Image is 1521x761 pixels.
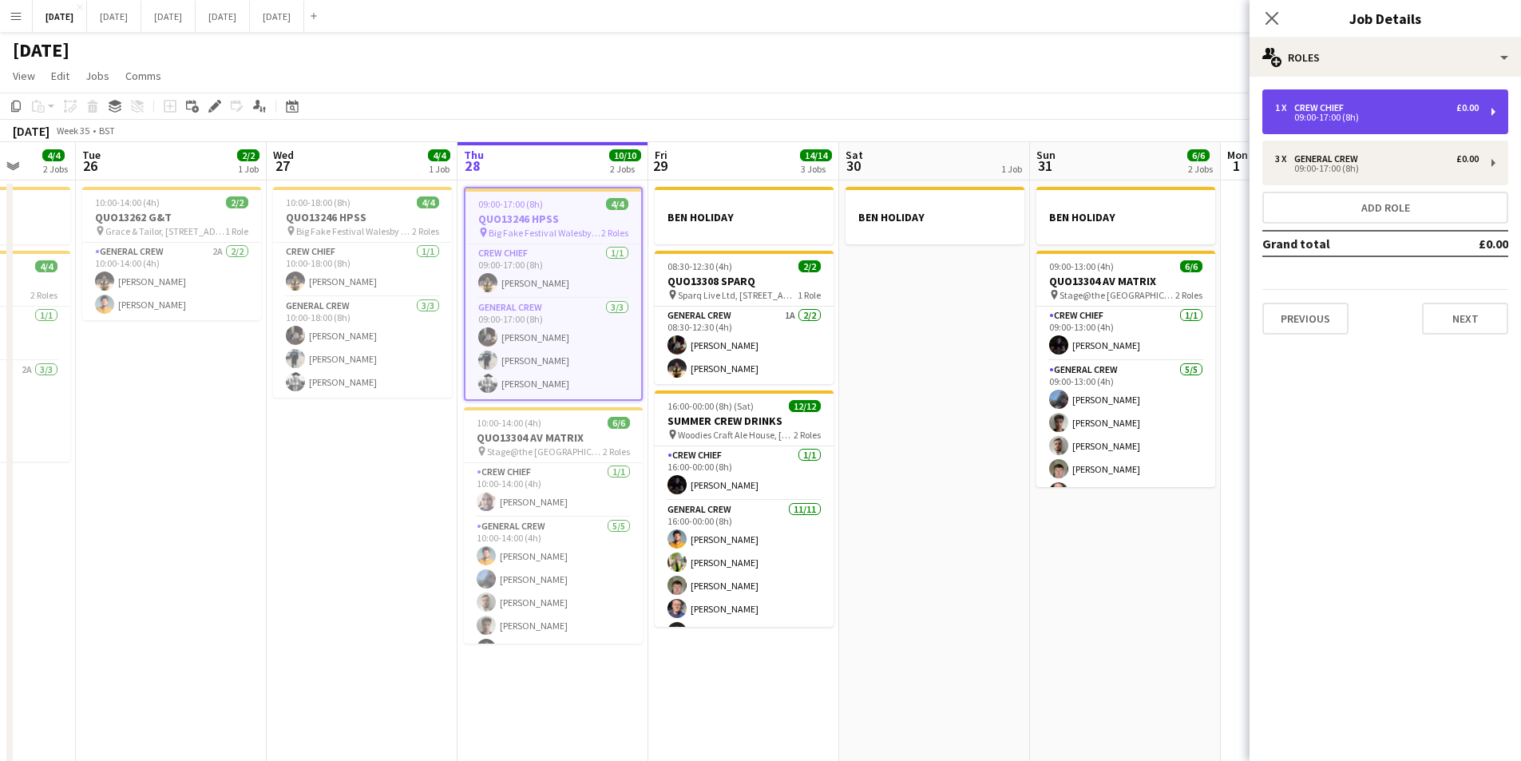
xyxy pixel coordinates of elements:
[801,163,831,175] div: 3 Jobs
[1187,149,1210,161] span: 6/6
[846,210,1024,224] h3: BEN HOLIDAY
[1456,102,1479,113] div: £0.00
[42,149,65,161] span: 4/4
[1036,307,1215,361] app-card-role: Crew Chief1/109:00-13:00 (4h)[PERSON_NAME]
[82,243,261,320] app-card-role: General Crew2A2/210:00-14:00 (4h)[PERSON_NAME][PERSON_NAME]
[1250,8,1521,29] h3: Job Details
[465,244,641,299] app-card-role: Crew Chief1/109:00-17:00 (8h)[PERSON_NAME]
[1036,274,1215,288] h3: QUO13304 AV MATRIX
[1262,192,1508,224] button: Add role
[196,1,250,32] button: [DATE]
[667,260,732,272] span: 08:30-12:30 (4h)
[465,212,641,226] h3: QUO13246 HPSS
[1188,163,1213,175] div: 2 Jobs
[35,260,57,272] span: 4/4
[461,157,484,175] span: 28
[119,65,168,86] a: Comms
[429,163,450,175] div: 1 Job
[428,149,450,161] span: 4/4
[846,187,1024,244] div: BEN HOLIDAY
[464,187,643,401] div: 09:00-17:00 (8h)4/4QUO13246 HPSS Big Fake Festival Walesby [STREET_ADDRESS]2 RolesCrew Chief1/109...
[1432,231,1508,256] td: £0.00
[1225,157,1248,175] span: 1
[13,69,35,83] span: View
[464,407,643,644] app-job-card: 10:00-14:00 (4h)6/6QUO13304 AV MATRIX Stage@the [GEOGRAPHIC_DATA] [STREET_ADDRESS]2 RolesCrew Chi...
[1001,163,1022,175] div: 1 Job
[226,196,248,208] span: 2/2
[1036,187,1215,244] app-job-card: BEN HOLIDAY
[105,225,225,237] span: Grace & Tailor, [STREET_ADDRESS]
[250,1,304,32] button: [DATE]
[655,446,834,501] app-card-role: Crew Chief1/116:00-00:00 (8h)[PERSON_NAME]
[1275,113,1479,121] div: 09:00-17:00 (8h)
[843,157,863,175] span: 30
[273,148,294,162] span: Wed
[464,430,643,445] h3: QUO13304 AV MATRIX
[1180,260,1202,272] span: 6/6
[6,65,42,86] a: View
[1422,303,1508,335] button: Next
[1275,153,1294,164] div: 3 x
[655,390,834,627] app-job-card: 16:00-00:00 (8h) (Sat)12/12SUMMER CREW DRINKS Woodies Craft Ale House, [STREET_ADDRESS]2 RolesCre...
[1175,289,1202,301] span: 2 Roles
[1049,260,1114,272] span: 09:00-13:00 (4h)
[125,69,161,83] span: Comms
[417,196,439,208] span: 4/4
[489,227,601,239] span: Big Fake Festival Walesby [STREET_ADDRESS]
[487,446,603,458] span: Stage@the [GEOGRAPHIC_DATA] [STREET_ADDRESS]
[1294,102,1350,113] div: Crew Chief
[1036,251,1215,487] app-job-card: 09:00-13:00 (4h)6/6QUO13304 AV MATRIX Stage@the [GEOGRAPHIC_DATA] [STREET_ADDRESS]2 RolesCrew Chi...
[273,243,452,297] app-card-role: Crew Chief1/110:00-18:00 (8h)[PERSON_NAME]
[798,289,821,301] span: 1 Role
[1036,148,1056,162] span: Sun
[477,417,541,429] span: 10:00-14:00 (4h)
[609,149,641,161] span: 10/10
[464,148,484,162] span: Thu
[465,299,641,399] app-card-role: General Crew3/309:00-17:00 (8h)[PERSON_NAME][PERSON_NAME][PERSON_NAME]
[53,125,93,137] span: Week 35
[608,417,630,429] span: 6/6
[45,65,76,86] a: Edit
[82,187,261,320] app-job-card: 10:00-14:00 (4h)2/2QUO13262 G&T Grace & Tailor, [STREET_ADDRESS]1 RoleGeneral Crew2A2/210:00-14:0...
[43,163,68,175] div: 2 Jobs
[273,187,452,398] app-job-card: 10:00-18:00 (8h)4/4QUO13246 HPSS Big Fake Festival Walesby [STREET_ADDRESS]2 RolesCrew Chief1/110...
[800,149,832,161] span: 14/14
[99,125,115,137] div: BST
[655,307,834,384] app-card-role: General Crew1A2/208:30-12:30 (4h)[PERSON_NAME][PERSON_NAME]
[85,69,109,83] span: Jobs
[95,196,160,208] span: 10:00-14:00 (4h)
[655,210,834,224] h3: BEN HOLIDAY
[1262,231,1432,256] td: Grand total
[1036,361,1215,508] app-card-role: General Crew5/509:00-13:00 (4h)[PERSON_NAME][PERSON_NAME][PERSON_NAME][PERSON_NAME][PERSON_NAME]
[1060,289,1175,301] span: Stage@the [GEOGRAPHIC_DATA] [STREET_ADDRESS]
[1036,210,1215,224] h3: BEN HOLIDAY
[296,225,412,237] span: Big Fake Festival Walesby [STREET_ADDRESS]
[82,210,261,224] h3: QUO13262 G&T
[464,517,643,664] app-card-role: General Crew5/510:00-14:00 (4h)[PERSON_NAME][PERSON_NAME][PERSON_NAME][PERSON_NAME][PERSON_NAME]
[603,446,630,458] span: 2 Roles
[678,429,794,441] span: Woodies Craft Ale House, [STREET_ADDRESS]
[237,149,259,161] span: 2/2
[1227,148,1248,162] span: Mon
[655,187,834,244] app-job-card: BEN HOLIDAY
[1275,102,1294,113] div: 1 x
[794,429,821,441] span: 2 Roles
[1250,38,1521,77] div: Roles
[79,65,116,86] a: Jobs
[478,198,543,210] span: 09:00-17:00 (8h)
[238,163,259,175] div: 1 Job
[82,148,101,162] span: Tue
[273,297,452,398] app-card-role: General Crew3/310:00-18:00 (8h)[PERSON_NAME][PERSON_NAME][PERSON_NAME]
[601,227,628,239] span: 2 Roles
[789,400,821,412] span: 12/12
[273,210,452,224] h3: QUO13246 HPSS
[655,148,667,162] span: Fri
[13,38,69,62] h1: [DATE]
[13,123,50,139] div: [DATE]
[667,400,754,412] span: 16:00-00:00 (8h) (Sat)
